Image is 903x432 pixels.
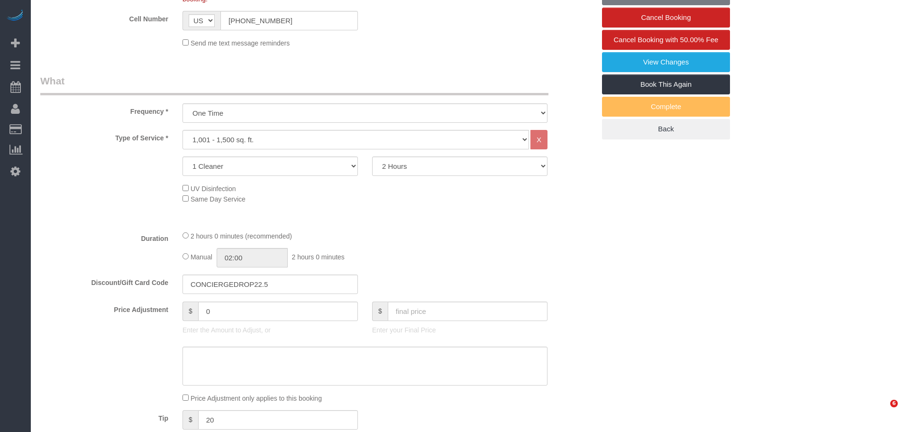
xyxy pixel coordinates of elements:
[871,400,894,423] iframe: Intercom live chat
[191,39,290,47] span: Send me text message reminders
[33,302,175,314] label: Price Adjustment
[191,185,236,193] span: UV Disinfection
[191,232,292,240] span: 2 hours 0 minutes (recommended)
[182,410,198,430] span: $
[182,302,198,321] span: $
[602,74,730,94] a: Book This Again
[292,253,345,261] span: 2 hours 0 minutes
[33,11,175,24] label: Cell Number
[6,9,25,23] img: Automaid Logo
[890,400,898,407] span: 6
[372,325,547,335] p: Enter your Final Price
[220,11,358,30] input: Cell Number
[33,130,175,143] label: Type of Service *
[388,302,547,321] input: final price
[33,103,175,116] label: Frequency *
[372,302,388,321] span: $
[33,230,175,243] label: Duration
[191,395,322,402] span: Price Adjustment only applies to this booking
[33,275,175,287] label: Discount/Gift Card Code
[602,119,730,139] a: Back
[602,30,730,50] a: Cancel Booking with 50.00% Fee
[33,410,175,423] label: Tip
[182,325,358,335] p: Enter the Amount to Adjust, or
[40,74,548,95] legend: What
[191,195,246,203] span: Same Day Service
[602,8,730,28] a: Cancel Booking
[614,36,719,44] span: Cancel Booking with 50.00% Fee
[191,253,212,261] span: Manual
[602,52,730,72] a: View Changes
